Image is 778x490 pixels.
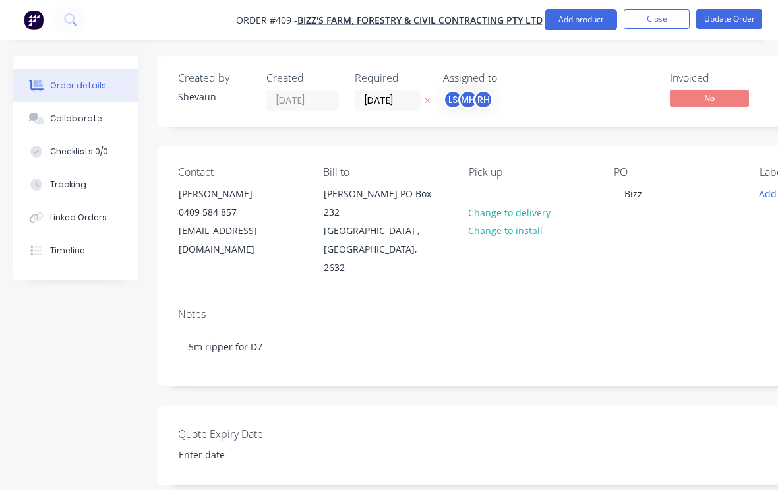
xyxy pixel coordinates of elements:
[167,184,299,259] div: [PERSON_NAME]0409 584 857[EMAIL_ADDRESS][DOMAIN_NAME]
[443,72,575,84] div: Assigned to
[13,135,138,168] button: Checklists 0/0
[179,203,288,222] div: 0409 584 857
[614,184,653,203] div: Bizz
[50,113,102,125] div: Collaborate
[297,14,543,26] a: Bizz's Farm, Forestry & Civil Contracting Pty Ltd
[50,80,106,92] div: Order details
[178,426,343,442] label: Quote Expiry Date
[50,212,107,224] div: Linked Orders
[670,90,749,106] span: No
[50,146,108,158] div: Checklists 0/0
[50,245,85,257] div: Timeline
[324,185,433,222] div: [PERSON_NAME] PO Box 232
[324,222,433,277] div: [GEOGRAPHIC_DATA] , [GEOGRAPHIC_DATA], 2632
[179,185,288,203] div: [PERSON_NAME]
[13,69,138,102] button: Order details
[696,9,762,29] button: Update Order
[236,14,297,26] span: Order #409 -
[323,166,447,179] div: Bill to
[313,184,444,278] div: [PERSON_NAME] PO Box 232[GEOGRAPHIC_DATA] , [GEOGRAPHIC_DATA], 2632
[24,10,44,30] img: Factory
[169,445,334,465] input: Enter date
[13,201,138,234] button: Linked Orders
[462,222,550,239] button: Change to install
[178,166,302,179] div: Contact
[462,203,558,221] button: Change to delivery
[13,102,138,135] button: Collaborate
[178,90,251,104] div: Shevaun
[50,179,86,191] div: Tracking
[545,9,617,30] button: Add product
[469,166,593,179] div: Pick up
[266,72,339,84] div: Created
[13,234,138,267] button: Timeline
[670,72,769,84] div: Invoiced
[473,90,493,109] div: RH
[624,9,690,29] button: Close
[13,168,138,201] button: Tracking
[179,222,288,259] div: [EMAIL_ADDRESS][DOMAIN_NAME]
[458,90,478,109] div: MH
[443,90,463,109] div: LS
[614,166,738,179] div: PO
[443,90,493,109] button: LSMHRH
[355,72,427,84] div: Required
[178,72,251,84] div: Created by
